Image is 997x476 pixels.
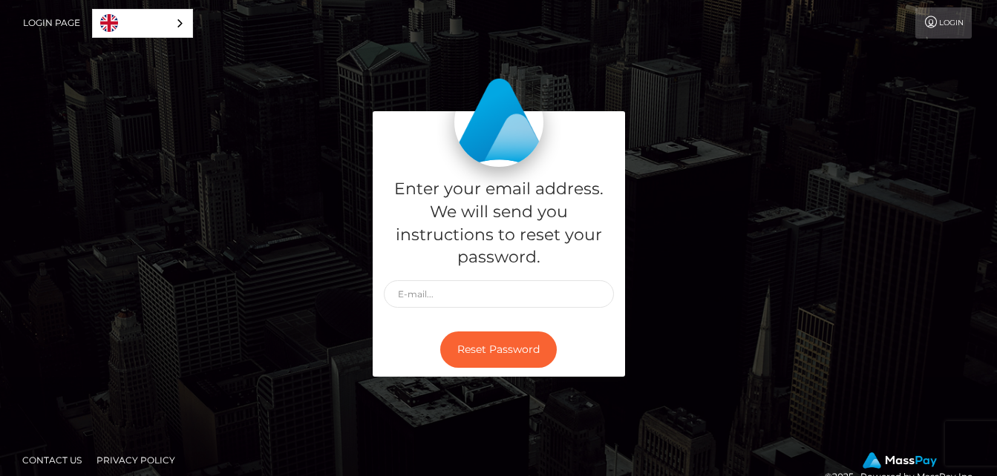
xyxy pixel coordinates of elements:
div: Language [92,9,193,38]
a: Login Page [23,7,80,39]
a: English [93,10,192,37]
input: E-mail... [384,280,614,308]
img: MassPay Login [454,78,543,167]
button: Reset Password [440,331,557,368]
a: Login [915,7,972,39]
aside: Language selected: English [92,9,193,38]
h5: Enter your email address. We will send you instructions to reset your password. [384,178,614,269]
a: Privacy Policy [91,449,181,472]
img: MassPay [863,452,937,469]
a: Contact Us [16,449,88,472]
